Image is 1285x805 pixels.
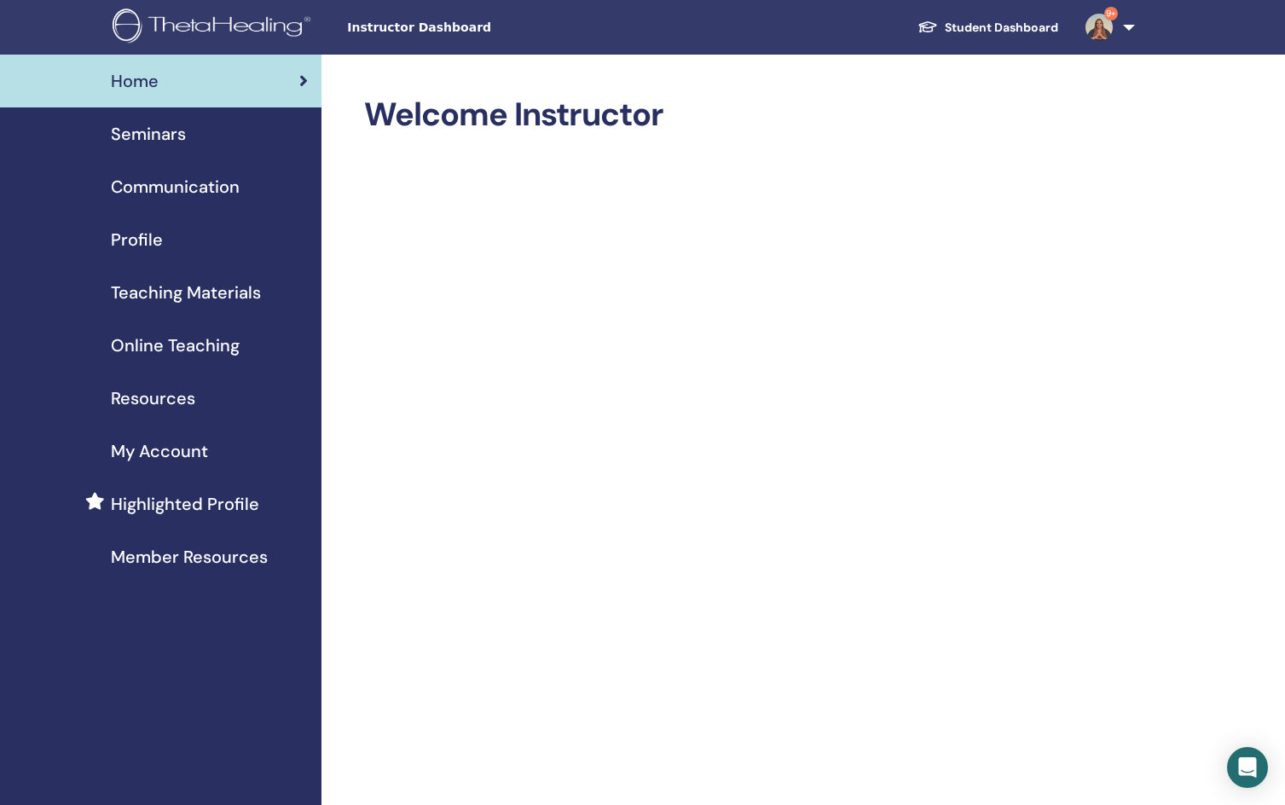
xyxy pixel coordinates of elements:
[364,96,1132,135] h2: Welcome Instructor
[111,438,208,464] span: My Account
[1104,7,1118,20] span: 9+
[904,12,1072,43] a: Student Dashboard
[111,333,240,358] span: Online Teaching
[1227,747,1268,788] div: Open Intercom Messenger
[113,9,316,47] img: logo.png
[111,121,186,147] span: Seminars
[111,544,268,570] span: Member Resources
[111,385,195,411] span: Resources
[917,20,938,34] img: graduation-cap-white.svg
[111,68,159,94] span: Home
[347,19,603,37] span: Instructor Dashboard
[1085,14,1113,41] img: default.jpg
[111,280,261,305] span: Teaching Materials
[111,227,163,252] span: Profile
[111,491,259,517] span: Highlighted Profile
[111,174,240,200] span: Communication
